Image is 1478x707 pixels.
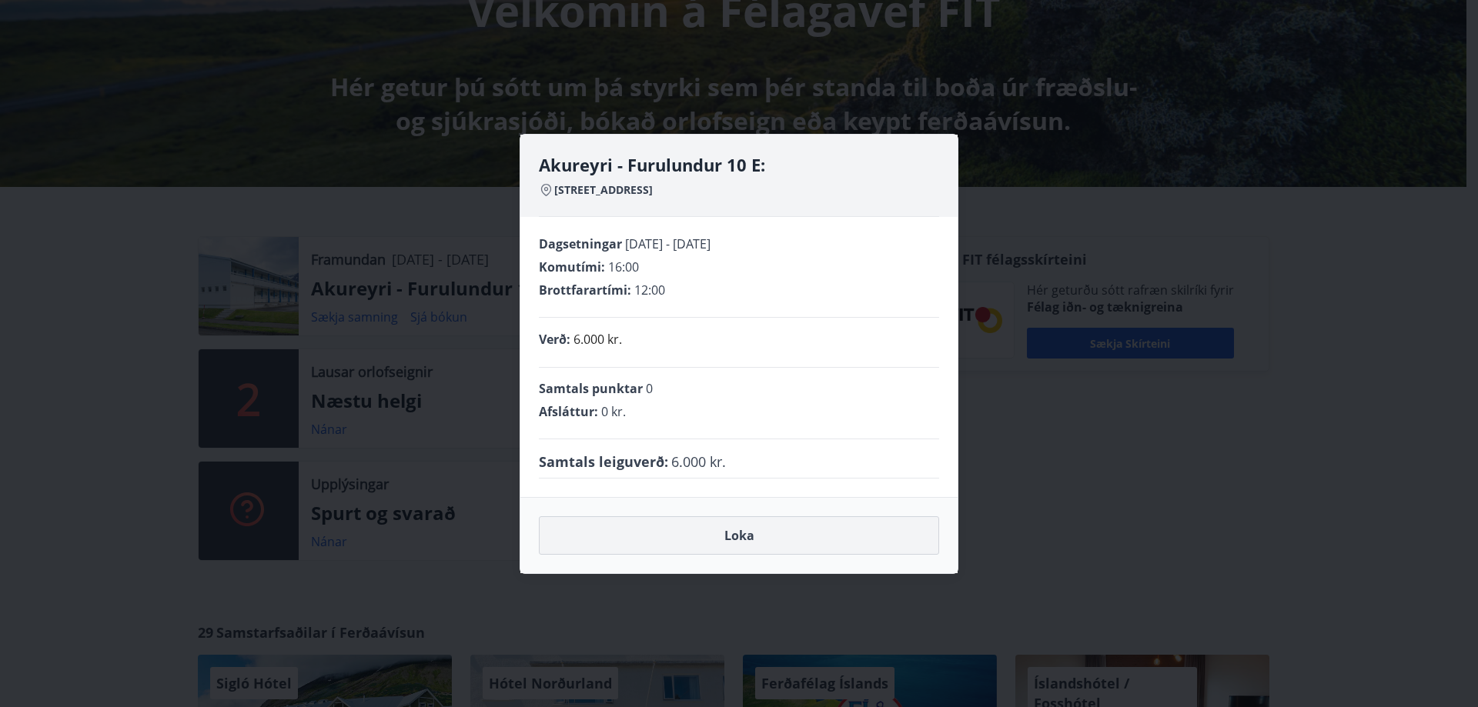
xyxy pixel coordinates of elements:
[634,282,665,298] span: 12:00
[601,403,626,420] span: 0 kr.
[539,258,605,275] span: Komutími :
[646,380,653,397] span: 0
[671,452,726,472] span: 6.000 kr.
[539,380,643,397] span: Samtals punktar
[554,182,653,198] span: [STREET_ADDRESS]
[539,153,939,176] h4: Akureyri - Furulundur 10 E:
[539,282,631,298] span: Brottfarartími :
[573,330,622,348] p: 6.000 kr.
[608,258,639,275] span: 16:00
[539,452,668,472] span: Samtals leiguverð :
[539,331,570,348] span: Verð :
[539,403,598,420] span: Afsláttur :
[539,235,622,252] span: Dagsetningar
[625,235,711,252] span: [DATE] - [DATE]
[539,516,939,555] button: Loka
